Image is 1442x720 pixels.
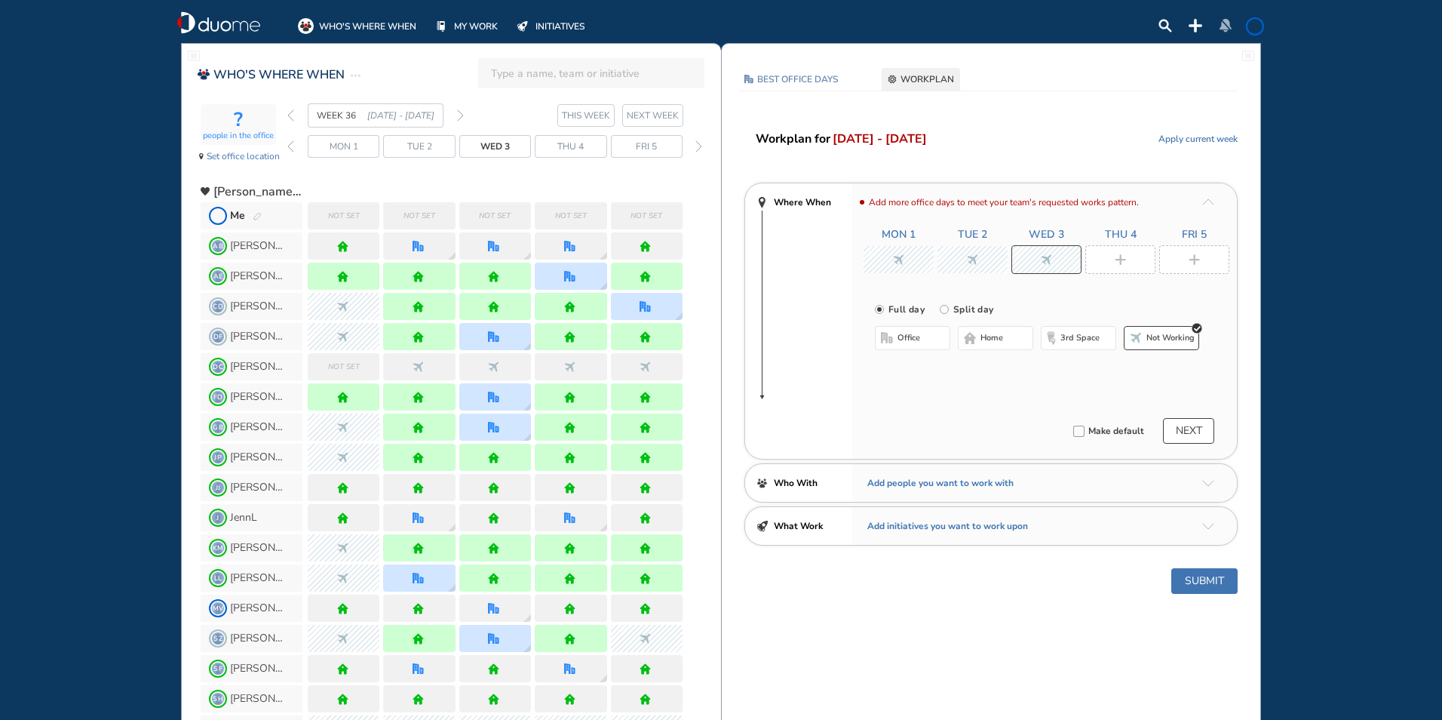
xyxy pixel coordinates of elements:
img: nonworking.b46b09a6.svg [337,422,348,433]
span: ? [234,109,243,131]
span: Not set [328,208,360,223]
img: home.de338a94.svg [564,452,575,463]
div: home [488,543,499,554]
div: forward week [457,109,464,122]
img: home.de338a94.svg [413,422,424,433]
img: home.de338a94.svg [564,301,575,312]
div: location dialog [523,645,531,652]
img: home.de338a94.svg [488,271,499,282]
span: Tue 2 [407,139,432,154]
div: office [564,241,575,252]
button: nonworkingNot workinground_checked [1124,326,1199,350]
img: home.de338a94.svg [564,482,575,494]
img: thin-right-arrow-grey.874f3e01.svg [695,140,702,152]
div: notification-panel-off [1219,19,1232,32]
span: DC [212,361,224,373]
div: home [564,301,575,312]
span: Make default [1088,423,1144,438]
div: office [488,241,499,252]
span: Apply current week [1158,131,1238,146]
span: Thu 4 [557,139,584,154]
span: J [212,512,224,524]
div: home-bdbdbd [964,332,976,344]
span: Mon 1 [882,227,916,242]
div: day Mon [308,135,379,158]
div: home [564,422,575,433]
div: home [413,392,424,403]
span: GB [212,421,224,433]
div: forward day [692,135,706,158]
label: Split day [950,299,993,318]
span: WHO'S WHERE WHEN [319,19,416,34]
img: duome-logo-whitelogo.b0ca3abf.svg [177,11,260,34]
a: WHO'S WHERE WHEN [298,18,416,34]
img: office.a375675b.svg [413,512,424,524]
span: JJ [212,482,224,494]
span: Not set [403,208,435,223]
span: Not set [555,208,587,223]
span: BEST OFFICE DAYS [757,72,838,87]
div: arrow-up-a5b4c4 [1202,198,1214,205]
div: home [640,482,651,494]
div: round_checked [1192,323,1202,334]
span: [PERSON_NAME] [230,482,287,494]
div: location dialog [523,403,531,411]
button: office-bdbdbdoffice [875,326,950,350]
img: nonworking.b46b09a6.svg [488,362,499,373]
div: home [413,422,424,433]
span: people in the office [203,131,274,141]
img: home.de338a94.svg [488,482,499,494]
span: JennL [230,512,257,524]
img: nonworking.b46b09a6.svg [337,331,348,343]
img: home.de338a94.svg [488,301,499,312]
img: office.a375675b.svg [488,241,499,252]
span: [PERSON_NAME] [230,451,287,463]
span: Wed 3 [480,139,510,154]
img: home.de338a94.svg [564,331,575,343]
div: home [488,301,499,312]
img: nonworking.b46b09a6.svg [1041,254,1052,266]
div: location dialog [523,343,531,350]
div: office-bdbdbd [881,332,893,344]
span: Not set [328,359,360,374]
span: 3rd space [1060,332,1100,344]
div: pen-edit [253,212,262,222]
span: [DATE] - [DATE] [833,130,927,148]
div: location-pin-404040 [756,197,768,208]
div: home [640,452,651,463]
button: schedule-next [1163,418,1214,444]
span: [PERSON_NAME] [230,300,287,312]
img: nonworking.b46b09a6.svg [337,301,348,312]
div: location-pin-black [199,153,204,160]
div: home [413,271,424,282]
span: What Work [774,518,823,534]
div: nonworking [337,331,348,343]
img: home.de338a94.svg [413,452,424,463]
div: nonworking [488,362,499,373]
div: home [564,482,575,494]
img: office.a375675b.svg [564,241,575,252]
div: nonworking [337,301,348,312]
div: home [413,482,424,494]
img: grid-tooltip.ec663082.svg [523,343,531,350]
img: whoswherewhen-red-on.68b911c1.svg [197,68,210,81]
span: [PERSON_NAME] [230,331,287,343]
div: location dialog [675,312,683,320]
img: office.a375675b.svg [640,301,651,312]
div: location dialog [448,524,456,531]
div: home [488,512,499,524]
span: [PERSON_NAME] [230,421,287,433]
div: office [488,422,499,433]
div: office [640,301,651,312]
img: grid-tooltip.ec663082.svg [523,403,531,411]
img: nonworking.b46b09a6.svg [337,543,348,554]
img: home.de338a94.svg [640,331,651,343]
img: office.a375675b.svg [488,422,499,433]
img: grid-tooltip.ec663082.svg [675,312,683,320]
span: Not set [630,208,662,223]
span: DF [212,331,224,343]
a: INITIATIVES [514,18,584,34]
div: home [488,271,499,282]
div: location dialog [600,524,607,531]
span: [PERSON_NAME] [230,391,287,403]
